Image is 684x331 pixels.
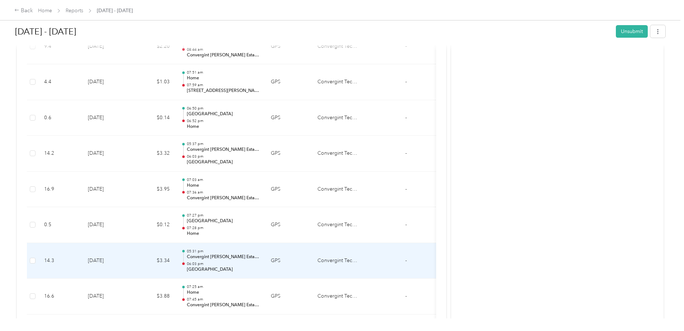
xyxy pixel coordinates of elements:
td: $0.12 [132,207,175,243]
td: GPS [265,100,312,136]
a: Reports [66,8,83,14]
p: 06:03 pm [187,154,259,159]
td: 14.3 [38,243,82,279]
p: 07:51 am [187,70,259,75]
p: [GEOGRAPHIC_DATA] [187,111,259,117]
p: [GEOGRAPHIC_DATA] [187,218,259,224]
td: [DATE] [82,207,132,243]
p: Home [187,289,259,296]
button: Unsubmit [616,25,648,38]
td: 0.5 [38,207,82,243]
td: [DATE] [82,279,132,314]
td: Convergint Technologies [312,100,365,136]
p: Convergint [PERSON_NAME] Estates [187,52,259,59]
td: 16.6 [38,279,82,314]
p: Home [187,123,259,130]
td: $3.95 [132,172,175,208]
td: Convergint Technologies [312,172,365,208]
p: [GEOGRAPHIC_DATA] [187,159,259,165]
p: 07:59 am [187,83,259,88]
p: 07:03 am [187,177,259,182]
td: 4.4 [38,64,82,100]
p: Convergint [PERSON_NAME] Estates [187,195,259,201]
p: [GEOGRAPHIC_DATA] [187,266,259,273]
span: - [405,150,407,156]
td: GPS [265,64,312,100]
td: Convergint Technologies [312,64,365,100]
td: GPS [265,172,312,208]
span: - [405,293,407,299]
td: $1.03 [132,64,175,100]
p: [STREET_ADDRESS][PERSON_NAME] [187,88,259,94]
td: GPS [265,207,312,243]
a: Home [38,8,52,14]
p: Home [187,230,259,237]
span: [DATE] - [DATE] [97,7,133,14]
p: 06:03 pm [187,261,259,266]
td: [DATE] [82,243,132,279]
td: $0.14 [132,100,175,136]
p: Home [187,182,259,189]
td: [DATE] [82,64,132,100]
td: $3.34 [132,243,175,279]
td: GPS [265,279,312,314]
p: Convergint [PERSON_NAME] Estates [187,302,259,308]
h1: Aug 1 - 31, 2025 [15,23,611,40]
p: 05:37 pm [187,141,259,146]
td: Convergint Technologies [312,279,365,314]
td: [DATE] [82,172,132,208]
span: - [405,186,407,192]
td: [DATE] [82,100,132,136]
span: - [405,79,407,85]
td: 14.2 [38,136,82,172]
p: 07:25 am [187,284,259,289]
td: Convergint Technologies [312,207,365,243]
iframe: Everlance-gr Chat Button Frame [644,291,684,331]
td: Convergint Technologies [312,136,365,172]
td: 16.9 [38,172,82,208]
td: GPS [265,136,312,172]
p: 05:31 pm [187,249,259,254]
td: $3.32 [132,136,175,172]
p: 07:45 am [187,297,259,302]
p: 07:36 am [187,190,259,195]
span: - [405,222,407,228]
span: - [405,115,407,121]
td: GPS [265,243,312,279]
p: 07:27 pm [187,213,259,218]
td: 0.6 [38,100,82,136]
p: 06:52 pm [187,118,259,123]
span: - [405,257,407,264]
td: Convergint Technologies [312,243,365,279]
p: 07:28 pm [187,225,259,230]
td: $3.88 [132,279,175,314]
td: [DATE] [82,136,132,172]
p: 06:50 pm [187,106,259,111]
p: Home [187,75,259,81]
p: Convergint [PERSON_NAME] Estates [187,254,259,260]
p: Convergint [PERSON_NAME] Estates [187,146,259,153]
div: Back [14,6,33,15]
